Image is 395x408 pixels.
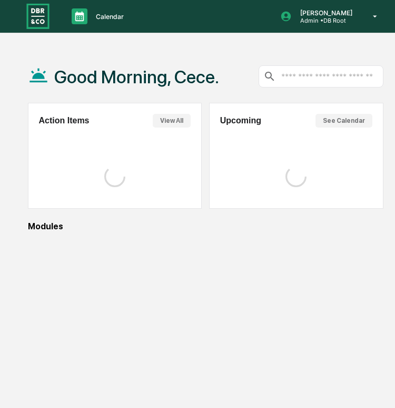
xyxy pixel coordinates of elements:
button: See Calendar [315,114,372,128]
p: Calendar [87,13,129,21]
p: [PERSON_NAME] [292,9,358,17]
h2: Upcoming [220,116,261,125]
h1: Good Morning, Cece. [54,66,219,88]
div: Modules [28,221,383,231]
p: Admin • DB Root [292,17,358,24]
img: logo [25,2,51,30]
button: View All [153,114,191,128]
h2: Action Items [39,116,90,125]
